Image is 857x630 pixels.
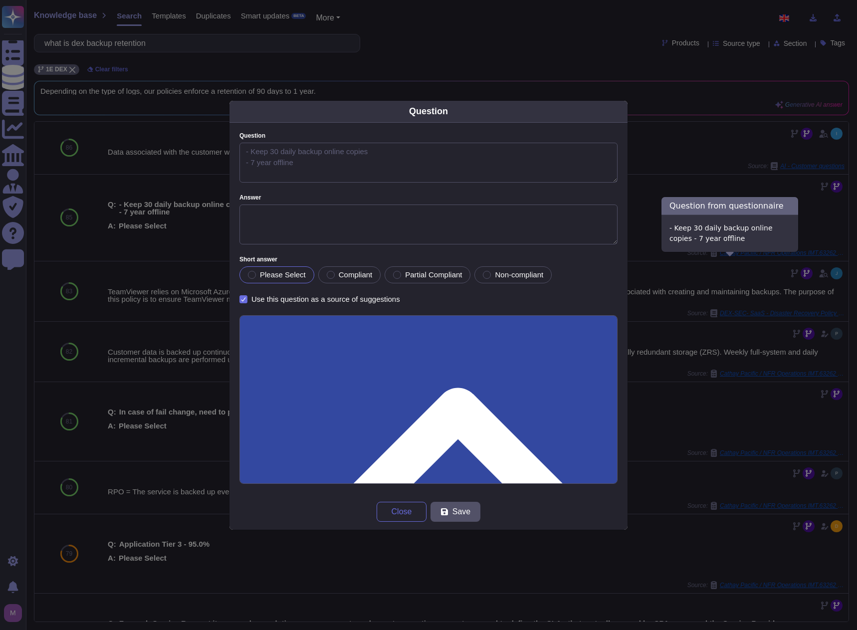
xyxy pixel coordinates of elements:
[392,508,412,516] span: Close
[260,270,306,279] span: Please Select
[661,197,798,215] h3: Question from questionnaire
[452,508,470,516] span: Save
[239,133,618,139] label: Question
[495,270,543,279] span: Non-compliant
[661,215,798,252] div: - Keep 30 daily backup online copies - 7 year offline
[405,270,462,279] span: Partial Compliant
[339,270,373,279] span: Compliant
[430,502,480,522] button: Save
[239,143,618,183] textarea: - Keep 30 daily backup online copies - 7 year offline
[239,195,618,201] label: Answer
[377,502,427,522] button: Close
[239,256,618,262] label: Short answer
[251,295,400,303] div: Use this question as a source of suggestions
[409,105,448,118] div: Question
